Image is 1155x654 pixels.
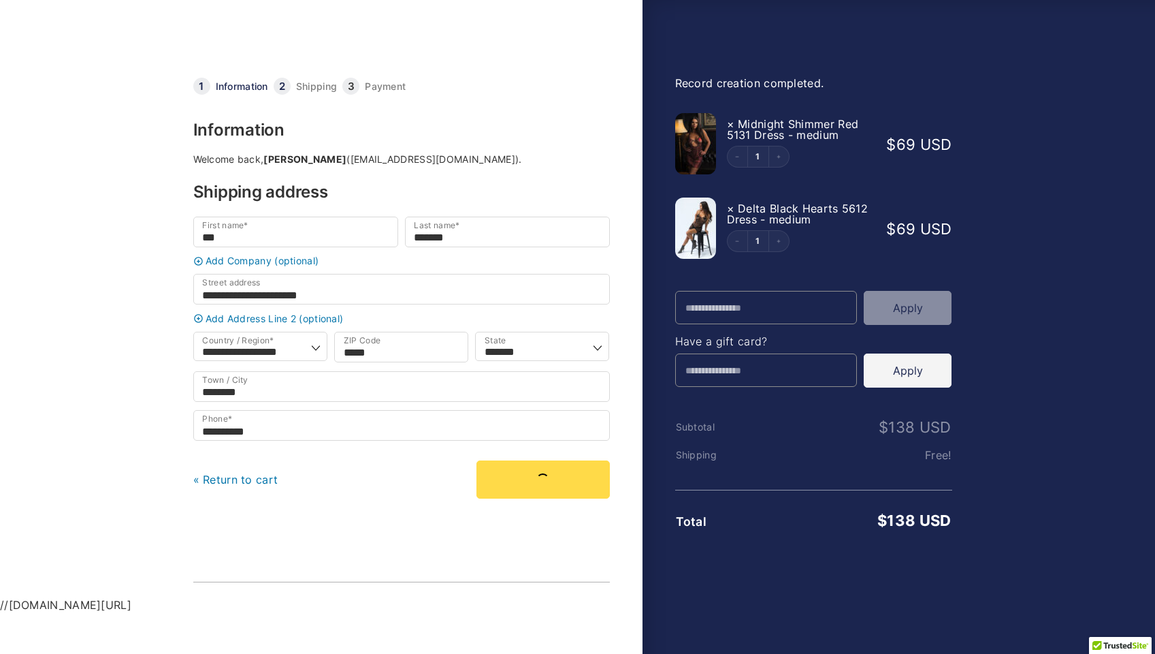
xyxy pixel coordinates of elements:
th: Subtotal [675,422,768,433]
a: Edit [748,237,768,245]
a: Payment [365,82,406,91]
span: Midnight Shimmer Red 5131 Dress - medium [727,117,859,142]
strong: [PERSON_NAME] [263,153,346,165]
a: « Return to cart [193,473,278,486]
a: Shipping [296,82,337,91]
a: Record creation completed. [675,76,824,90]
bdi: 138 USD [877,512,951,529]
h4: Have a gift card? [675,336,952,347]
span: $ [886,136,896,153]
img: Delta Black Hearts 5612 Dress 05 [675,198,716,259]
a: Edit [748,153,768,161]
span: Delta Black Hearts 5612 Dress - medium [727,202,868,226]
td: Free! [767,449,951,461]
bdi: 69 USD [886,220,951,238]
a: Add Address Line 2 (optional) [190,313,613,324]
h3: Information [193,122,610,138]
button: Increment [768,231,789,251]
bdi: 69 USD [886,136,951,153]
h3: Shipping address [193,184,610,200]
span: $ [886,220,896,238]
button: Decrement [728,146,748,167]
button: Apply [864,354,951,388]
span: $ [879,418,888,436]
th: Shipping [675,450,768,461]
bdi: 138 USD [879,418,951,436]
div: Welcome back, ([EMAIL_ADDRESS][DOMAIN_NAME]). [193,155,610,164]
a: Remove this item [727,202,734,215]
a: Add Company (optional) [190,256,613,266]
img: Midnight Shimmer Red 5131 Dress 03v3 [675,113,716,174]
th: Total [675,515,768,529]
button: Apply [864,291,951,325]
button: Decrement [728,231,748,251]
a: Remove this item [727,117,734,131]
a: Information [216,82,268,91]
span: $ [877,512,887,529]
button: Increment [768,146,789,167]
